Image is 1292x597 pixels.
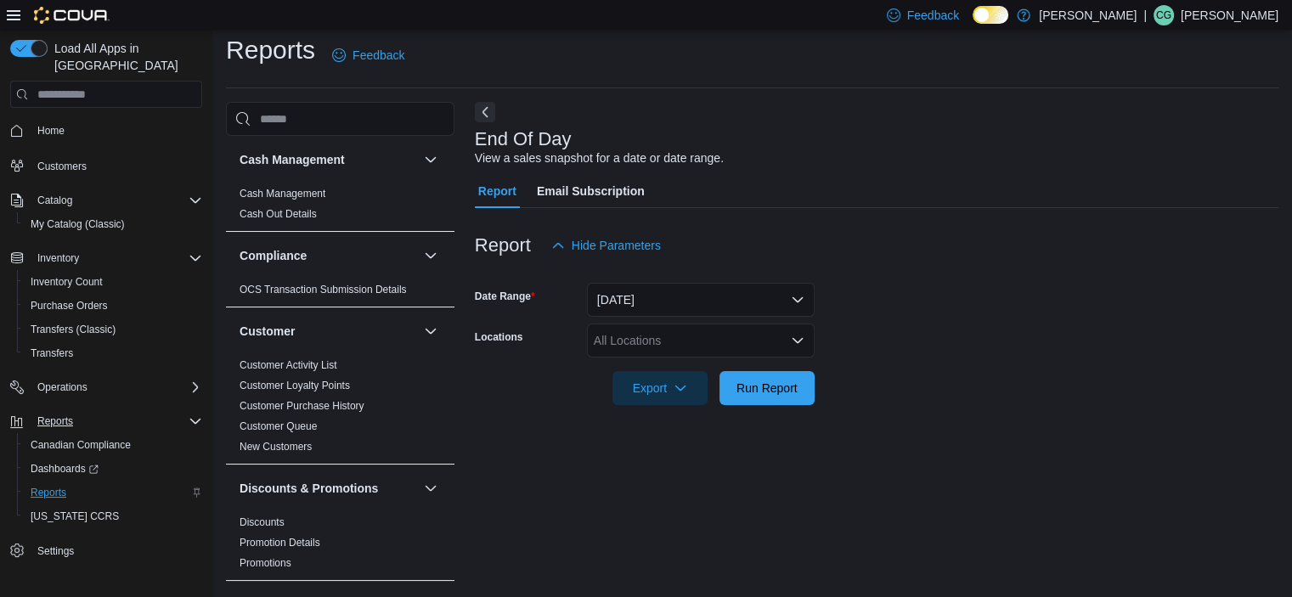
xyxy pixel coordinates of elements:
[475,290,535,303] label: Date Range
[973,6,1008,24] input: Dark Mode
[240,420,317,433] span: Customer Queue
[240,283,407,296] span: OCS Transaction Submission Details
[17,270,209,294] button: Inventory Count
[420,245,441,266] button: Compliance
[475,149,724,167] div: View a sales snapshot for a date or date range.
[31,299,108,313] span: Purchase Orders
[719,371,815,405] button: Run Report
[24,296,202,316] span: Purchase Orders
[24,319,202,340] span: Transfers (Classic)
[226,33,315,67] h1: Reports
[240,208,317,220] a: Cash Out Details
[587,283,815,317] button: [DATE]
[24,343,202,363] span: Transfers
[240,557,291,569] a: Promotions
[3,153,209,177] button: Customers
[17,341,209,365] button: Transfers
[240,247,307,264] h3: Compliance
[240,480,417,497] button: Discounts & Promotions
[17,433,209,457] button: Canadian Compliance
[240,441,312,453] a: New Customers
[572,237,661,254] span: Hide Parameters
[240,379,350,392] span: Customer Loyalty Points
[907,7,959,24] span: Feedback
[1154,5,1174,25] div: Chloe Guja
[37,160,87,173] span: Customers
[37,380,87,394] span: Operations
[24,272,110,292] a: Inventory Count
[1143,5,1147,25] p: |
[31,346,73,360] span: Transfers
[17,481,209,504] button: Reports
[240,358,337,372] span: Customer Activity List
[1156,5,1171,25] span: CG
[240,536,320,549] span: Promotion Details
[3,409,209,433] button: Reports
[240,188,325,200] a: Cash Management
[31,323,116,336] span: Transfers (Classic)
[240,516,285,528] a: Discounts
[17,294,209,318] button: Purchase Orders
[240,420,317,432] a: Customer Queue
[24,214,132,234] a: My Catalog (Classic)
[24,214,202,234] span: My Catalog (Classic)
[623,371,697,405] span: Export
[24,343,80,363] a: Transfers
[31,190,202,211] span: Catalog
[240,400,364,412] a: Customer Purchase History
[3,189,209,212] button: Catalog
[31,217,125,231] span: My Catalog (Classic)
[475,330,523,344] label: Locations
[1181,5,1278,25] p: [PERSON_NAME]
[240,247,417,264] button: Compliance
[240,323,417,340] button: Customer
[31,486,66,499] span: Reports
[48,40,202,74] span: Load All Apps in [GEOGRAPHIC_DATA]
[420,478,441,498] button: Discounts & Promotions
[1039,5,1137,25] p: [PERSON_NAME]
[240,151,417,168] button: Cash Management
[24,506,202,527] span: Washington CCRS
[478,174,516,208] span: Report
[612,371,708,405] button: Export
[325,38,411,72] a: Feedback
[973,24,973,25] span: Dark Mode
[31,377,202,397] span: Operations
[24,319,122,340] a: Transfers (Classic)
[240,515,285,529] span: Discounts
[31,411,202,431] span: Reports
[240,440,312,453] span: New Customers
[31,462,99,476] span: Dashboards
[240,380,350,391] a: Customer Loyalty Points
[31,510,119,523] span: [US_STATE] CCRS
[3,538,209,563] button: Settings
[31,411,80,431] button: Reports
[420,321,441,341] button: Customer
[31,155,202,176] span: Customers
[37,194,72,207] span: Catalog
[31,248,202,268] span: Inventory
[3,118,209,143] button: Home
[537,174,645,208] span: Email Subscription
[240,480,378,497] h3: Discounts & Promotions
[240,556,291,570] span: Promotions
[24,482,202,503] span: Reports
[226,279,454,307] div: Compliance
[791,334,804,347] button: Open list of options
[24,506,126,527] a: [US_STATE] CCRS
[240,187,325,200] span: Cash Management
[3,246,209,270] button: Inventory
[17,212,209,236] button: My Catalog (Classic)
[353,47,404,64] span: Feedback
[31,248,86,268] button: Inventory
[37,414,73,428] span: Reports
[226,183,454,231] div: Cash Management
[240,537,320,549] a: Promotion Details
[475,102,495,122] button: Next
[420,149,441,170] button: Cash Management
[24,296,115,316] a: Purchase Orders
[31,190,79,211] button: Catalog
[37,251,79,265] span: Inventory
[475,129,572,149] h3: End Of Day
[24,435,138,455] a: Canadian Compliance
